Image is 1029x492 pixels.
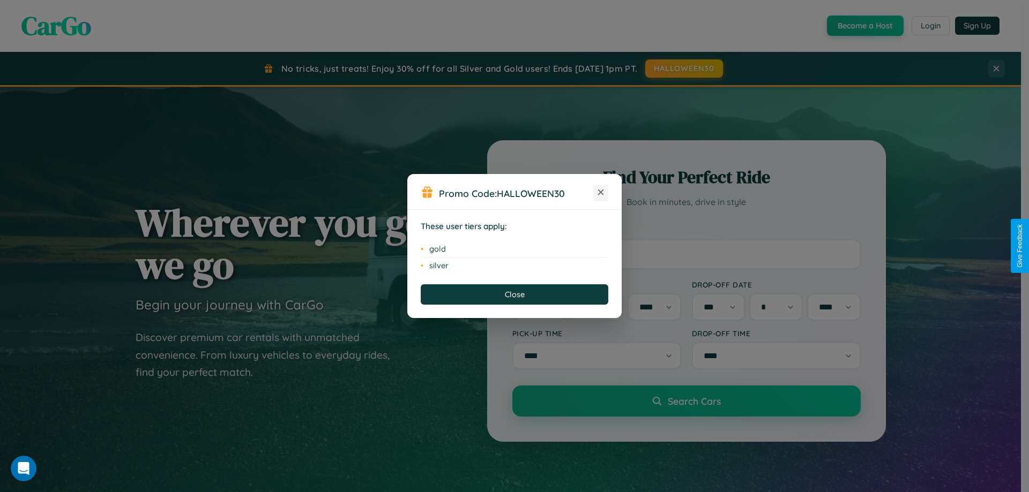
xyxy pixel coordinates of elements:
[421,284,608,305] button: Close
[1016,224,1024,268] div: Give Feedback
[421,221,507,231] strong: These user tiers apply:
[497,187,565,199] b: HALLOWEEN30
[421,241,608,258] li: gold
[11,456,36,481] iframe: Intercom live chat
[421,258,608,274] li: silver
[439,187,593,199] h3: Promo Code:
